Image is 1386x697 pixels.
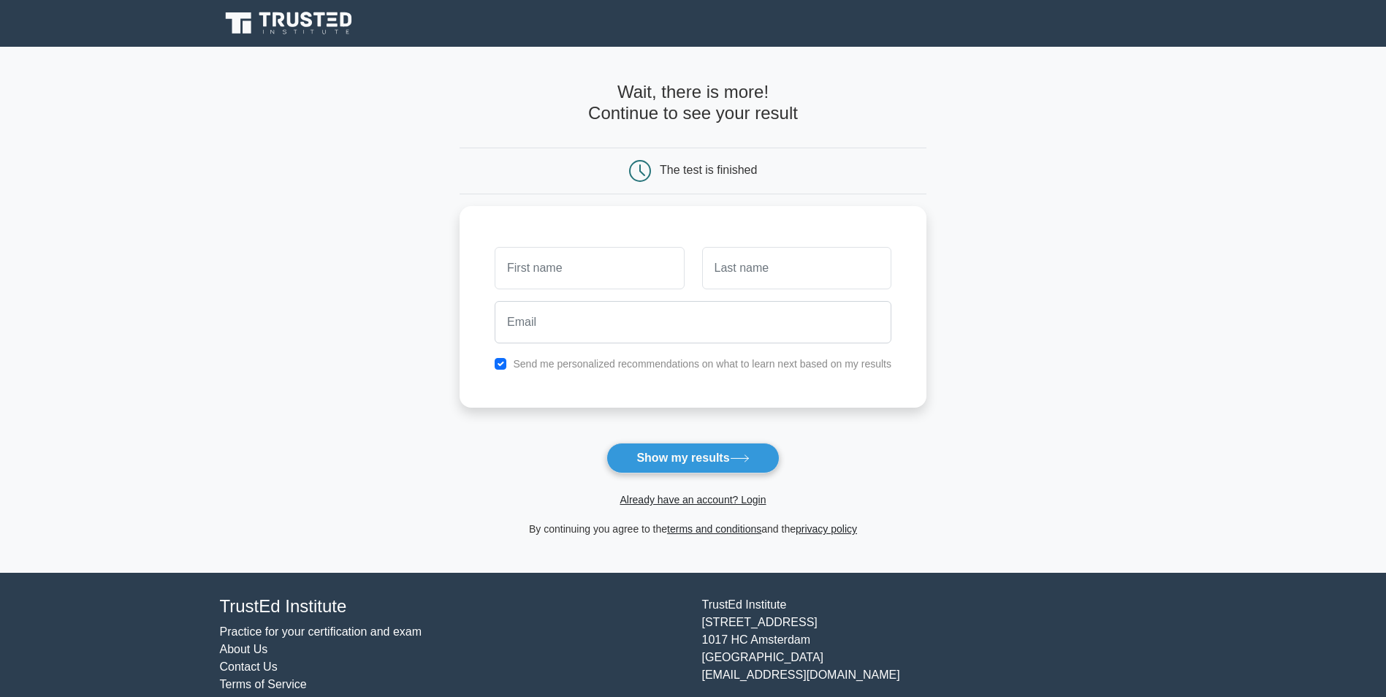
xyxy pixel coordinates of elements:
a: Practice for your certification and exam [220,625,422,638]
a: Terms of Service [220,678,307,690]
button: Show my results [606,443,779,473]
h4: Wait, there is more! Continue to see your result [460,82,926,124]
input: Last name [702,247,891,289]
input: Email [495,301,891,343]
input: First name [495,247,684,289]
a: Contact Us [220,660,278,673]
div: The test is finished [660,164,757,176]
a: privacy policy [796,523,857,535]
a: terms and conditions [667,523,761,535]
div: By continuing you agree to the and the [451,520,935,538]
a: About Us [220,643,268,655]
label: Send me personalized recommendations on what to learn next based on my results [513,358,891,370]
a: Already have an account? Login [620,494,766,506]
h4: TrustEd Institute [220,596,685,617]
